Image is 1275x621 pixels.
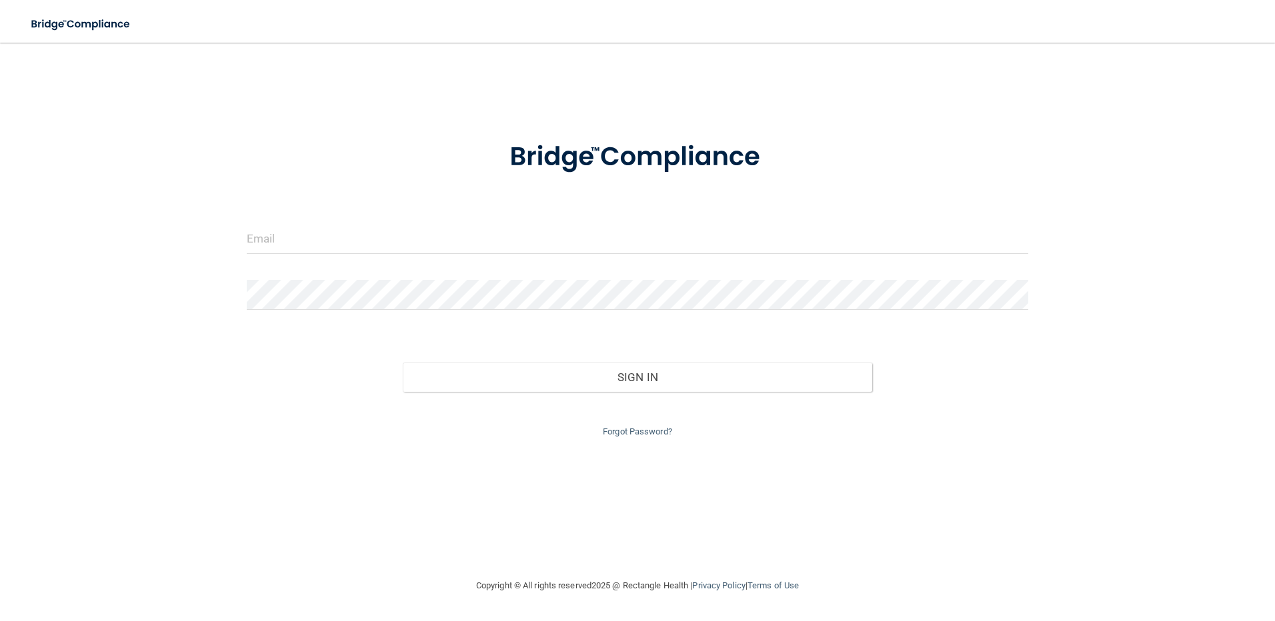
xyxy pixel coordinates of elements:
[603,426,672,436] a: Forgot Password?
[394,564,881,607] div: Copyright © All rights reserved 2025 @ Rectangle Health | |
[247,224,1029,254] input: Email
[748,580,799,590] a: Terms of Use
[482,123,793,192] img: bridge_compliance_login_screen.278c3ca4.svg
[20,11,143,38] img: bridge_compliance_login_screen.278c3ca4.svg
[403,362,872,392] button: Sign In
[692,580,745,590] a: Privacy Policy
